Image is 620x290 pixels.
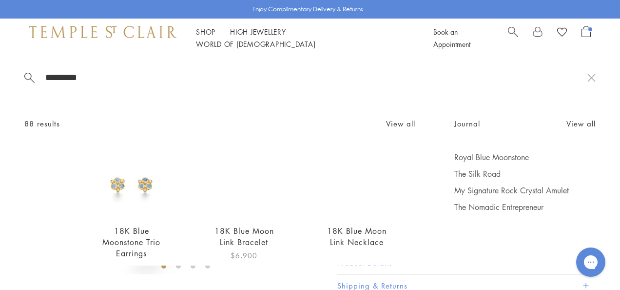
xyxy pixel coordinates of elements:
a: High JewelleryHigh Jewellery [230,27,286,37]
a: The Silk Road [454,168,596,179]
img: 18K Blue Moon Link Bracelet [212,152,276,216]
iframe: Gorgias live chat messenger [571,244,610,280]
a: ShopShop [196,27,215,37]
nav: Main navigation [196,26,411,50]
img: 18K Blue Moon Link Necklace [325,152,389,216]
a: Book an Appointment [433,27,470,49]
a: World of [DEMOGRAPHIC_DATA]World of [DEMOGRAPHIC_DATA] [196,39,315,49]
span: 88 results [24,118,60,130]
a: View all [566,118,596,129]
a: Royal Blue Moonstone [454,152,596,163]
a: View all [386,118,415,129]
a: Search [508,26,518,50]
a: The Nomadic Entrepreneur [454,202,596,212]
img: Temple St. Clair [29,26,176,38]
img: 18K Blue Moonstone Trio Earrings [99,152,163,216]
a: 18K Blue Moon Link Bracelet [214,226,274,248]
span: $6,900 [231,250,257,261]
p: Enjoy Complimentary Delivery & Returns [252,4,363,14]
a: View Wishlist [557,26,567,41]
a: My Signature Rock Crystal Amulet [454,185,596,196]
a: 18K Blue Moon Link Necklace [327,226,387,248]
span: Journal [454,118,480,130]
a: Open Shopping Bag [581,26,591,50]
a: 18K Blue Moonstone Trio Earrings [102,226,160,259]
